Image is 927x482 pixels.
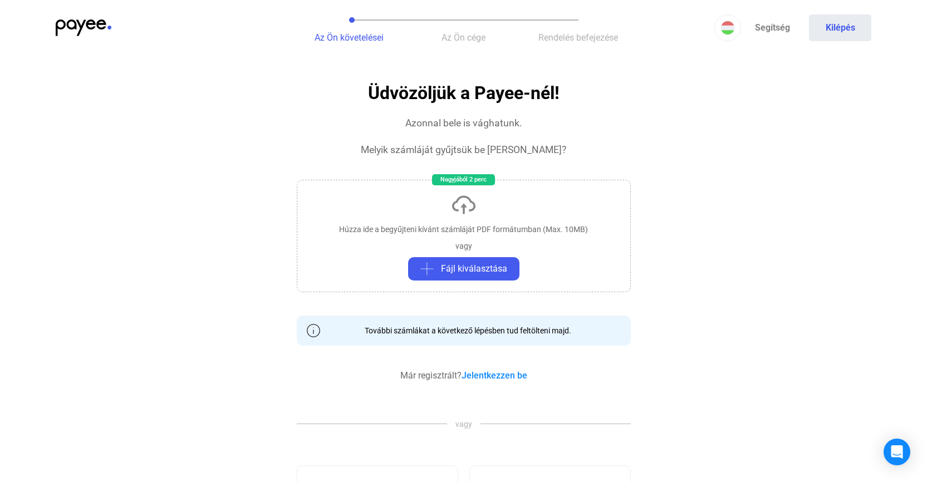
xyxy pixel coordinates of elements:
[361,143,566,156] div: Melyik számláját gyűjtsük be [PERSON_NAME]?
[714,14,741,41] button: HU
[462,370,527,381] a: Jelentkezzen be
[400,369,527,382] div: Már regisztrált?
[538,32,618,43] span: Rendelés befejezése
[56,19,111,36] img: payee-logo
[809,14,871,41] button: Kilépés
[721,21,734,35] img: HU
[442,32,485,43] span: Az Ön cége
[741,14,803,41] a: Segítség
[408,257,519,281] button: plus-greyFájl kiválasztása
[884,439,910,465] div: Open Intercom Messenger
[420,262,434,276] img: plus-grey
[368,83,560,103] h1: Üdvözöljük a Payee-nél!
[339,224,588,235] div: Húzza ide a begyűjteni kívánt számláját PDF formátumban (Max. 10MB)
[455,240,472,252] div: vagy
[450,191,477,218] img: upload-cloud
[307,324,320,337] img: info-grey-outline
[315,32,384,43] span: Az Ön követelései
[432,174,495,185] div: Nagyjából 2 perc
[447,419,480,430] span: vagy
[356,325,571,336] div: További számlákat a következő lépésben tud feltölteni majd.
[441,262,507,276] span: Fájl kiválasztása
[405,116,522,130] div: Azonnal bele is vághatunk.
